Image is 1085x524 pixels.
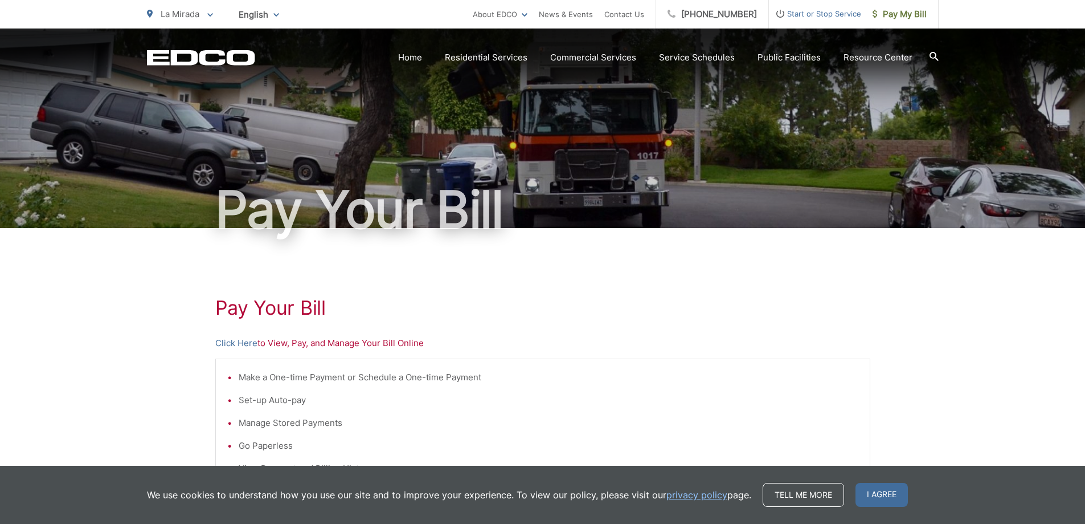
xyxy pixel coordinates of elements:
[147,488,751,502] p: We use cookies to understand how you use our site and to improve your experience. To view our pol...
[758,51,821,64] a: Public Facilities
[604,7,644,21] a: Contact Us
[873,7,927,21] span: Pay My Bill
[147,181,939,238] h1: Pay Your Bill
[844,51,912,64] a: Resource Center
[215,336,870,350] p: to View, Pay, and Manage Your Bill Online
[239,416,858,430] li: Manage Stored Payments
[763,483,844,507] a: Tell me more
[539,7,593,21] a: News & Events
[147,50,255,66] a: EDCD logo. Return to the homepage.
[398,51,422,64] a: Home
[161,9,199,19] span: La Mirada
[215,336,257,350] a: Click Here
[230,5,288,25] span: English
[215,296,870,319] h1: Pay Your Bill
[550,51,636,64] a: Commercial Services
[666,488,727,502] a: privacy policy
[445,51,527,64] a: Residential Services
[239,462,858,476] li: View Payment and Billing History
[239,393,858,407] li: Set-up Auto-pay
[473,7,527,21] a: About EDCO
[239,371,858,384] li: Make a One-time Payment or Schedule a One-time Payment
[239,439,858,453] li: Go Paperless
[855,483,908,507] span: I agree
[659,51,735,64] a: Service Schedules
